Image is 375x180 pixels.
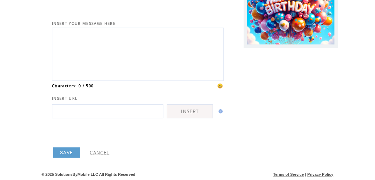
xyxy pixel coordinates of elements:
[167,104,213,118] a: INSERT
[216,109,223,113] img: help.gif
[53,147,80,158] a: SAVE
[52,21,116,26] span: INSERT YOUR MESSAGE HERE
[52,83,94,88] span: Characters: 0 / 500
[52,96,78,101] span: INSERT URL
[218,83,224,89] span: 😀
[273,172,304,176] a: Terms of Service
[307,172,333,176] a: Privacy Policy
[42,172,135,176] span: © 2025 SolutionsByMobile LLC All Rights Reserved
[305,172,306,176] span: |
[90,150,109,156] a: CANCEL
